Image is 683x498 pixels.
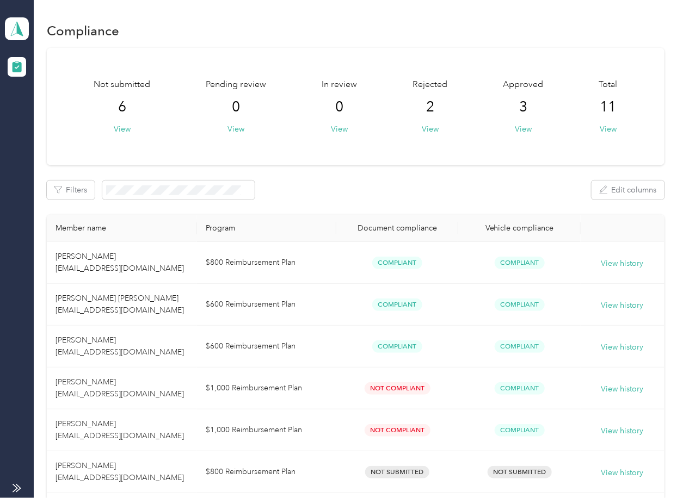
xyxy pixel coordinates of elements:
button: View [515,123,532,135]
span: Compliant [495,424,545,437]
td: $1,000 Reimbursement Plan [197,409,336,451]
span: 6 [118,98,126,116]
span: Compliant [495,340,545,353]
button: View [227,123,244,135]
span: Compliant [372,298,422,311]
button: View [331,123,348,135]
span: [PERSON_NAME] [EMAIL_ADDRESS][DOMAIN_NAME] [56,419,184,440]
span: In review [322,78,357,91]
span: Compliant [495,298,545,311]
td: $1,000 Reimbursement Plan [197,368,336,409]
button: View history [601,300,644,312]
button: View [422,123,439,135]
button: View history [601,258,644,270]
button: View history [601,467,644,479]
span: Compliant [372,340,422,353]
span: 0 [232,98,240,116]
td: $800 Reimbursement Plan [197,451,336,493]
th: Program [197,215,336,242]
button: View history [601,341,644,353]
td: $800 Reimbursement Plan [197,242,336,284]
span: Not Compliant [365,382,430,395]
span: Rejected [413,78,447,91]
span: Approved [503,78,543,91]
div: Vehicle compliance [467,223,572,233]
span: Compliant [372,257,422,269]
td: $600 Reimbursement Plan [197,326,336,368]
button: View history [601,383,644,395]
span: 11 [600,98,616,116]
th: Member name [47,215,197,242]
span: Not Submitted [488,466,552,478]
span: Not submitted [94,78,150,91]
span: Not Compliant [365,424,430,437]
iframe: Everlance-gr Chat Button Frame [622,437,683,498]
button: Edit columns [592,180,664,200]
button: View history [601,425,644,437]
button: View [114,123,131,135]
span: [PERSON_NAME] [EMAIL_ADDRESS][DOMAIN_NAME] [56,461,184,482]
h1: Compliance [47,25,119,36]
span: [PERSON_NAME] [EMAIL_ADDRESS][DOMAIN_NAME] [56,252,184,273]
span: [PERSON_NAME] [EMAIL_ADDRESS][DOMAIN_NAME] [56,377,184,399]
span: Compliant [495,382,545,395]
div: Document compliance [345,223,450,233]
span: Total [599,78,617,91]
td: $600 Reimbursement Plan [197,284,336,326]
span: Compliant [495,257,545,269]
button: Filters [47,180,95,200]
span: Not Submitted [365,466,429,478]
span: 2 [426,98,434,116]
span: 3 [519,98,527,116]
span: [PERSON_NAME] [EMAIL_ADDRESS][DOMAIN_NAME] [56,335,184,357]
span: Pending review [206,78,266,91]
span: [PERSON_NAME] [PERSON_NAME] [EMAIL_ADDRESS][DOMAIN_NAME] [56,294,186,315]
button: View [600,123,617,135]
span: 0 [335,98,343,116]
